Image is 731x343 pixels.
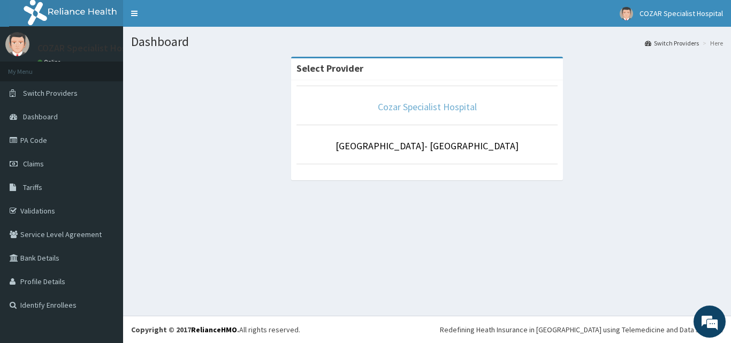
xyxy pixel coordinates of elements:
span: Tariffs [23,182,42,192]
span: Dashboard [23,112,58,121]
a: RelianceHMO [191,325,237,334]
a: Cozar Specialist Hospital [378,101,477,113]
strong: Copyright © 2017 . [131,325,239,334]
img: User Image [5,32,29,56]
strong: Select Provider [296,62,363,74]
a: [GEOGRAPHIC_DATA]- [GEOGRAPHIC_DATA] [336,140,519,152]
footer: All rights reserved. [123,316,731,343]
img: User Image [620,7,633,20]
a: Switch Providers [645,39,699,48]
li: Here [700,39,723,48]
span: Claims [23,159,44,169]
div: Redefining Heath Insurance in [GEOGRAPHIC_DATA] using Telemedicine and Data Science! [440,324,723,335]
span: COZAR Specialist Hospital [639,9,723,18]
h1: Dashboard [131,35,723,49]
span: Switch Providers [23,88,78,98]
p: COZAR Specialist Hospital [37,43,146,53]
a: Online [37,58,63,66]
